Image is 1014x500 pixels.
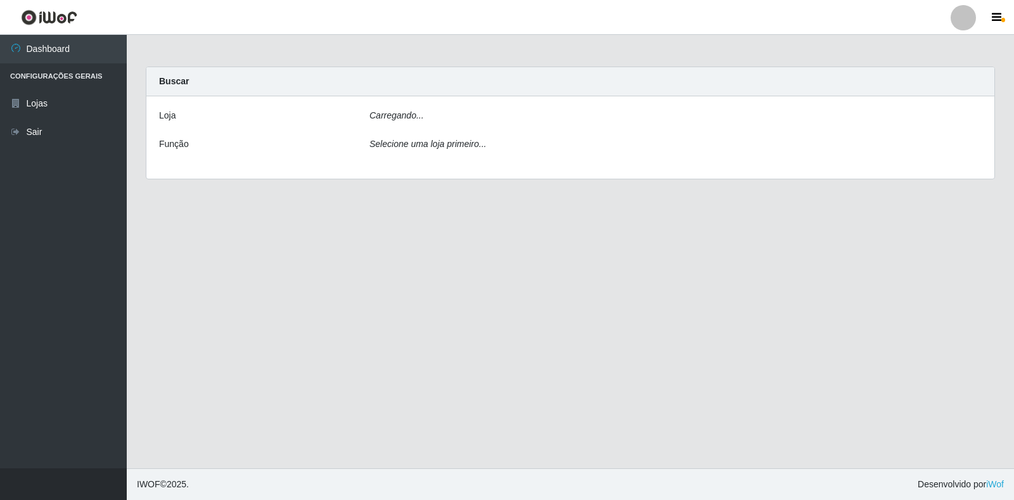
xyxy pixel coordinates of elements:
[137,479,160,489] span: IWOF
[159,109,176,122] label: Loja
[137,478,189,491] span: © 2025 .
[369,139,486,149] i: Selecione uma loja primeiro...
[369,110,424,120] i: Carregando...
[159,138,189,151] label: Função
[21,10,77,25] img: CoreUI Logo
[159,76,189,86] strong: Buscar
[986,479,1004,489] a: iWof
[918,478,1004,491] span: Desenvolvido por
